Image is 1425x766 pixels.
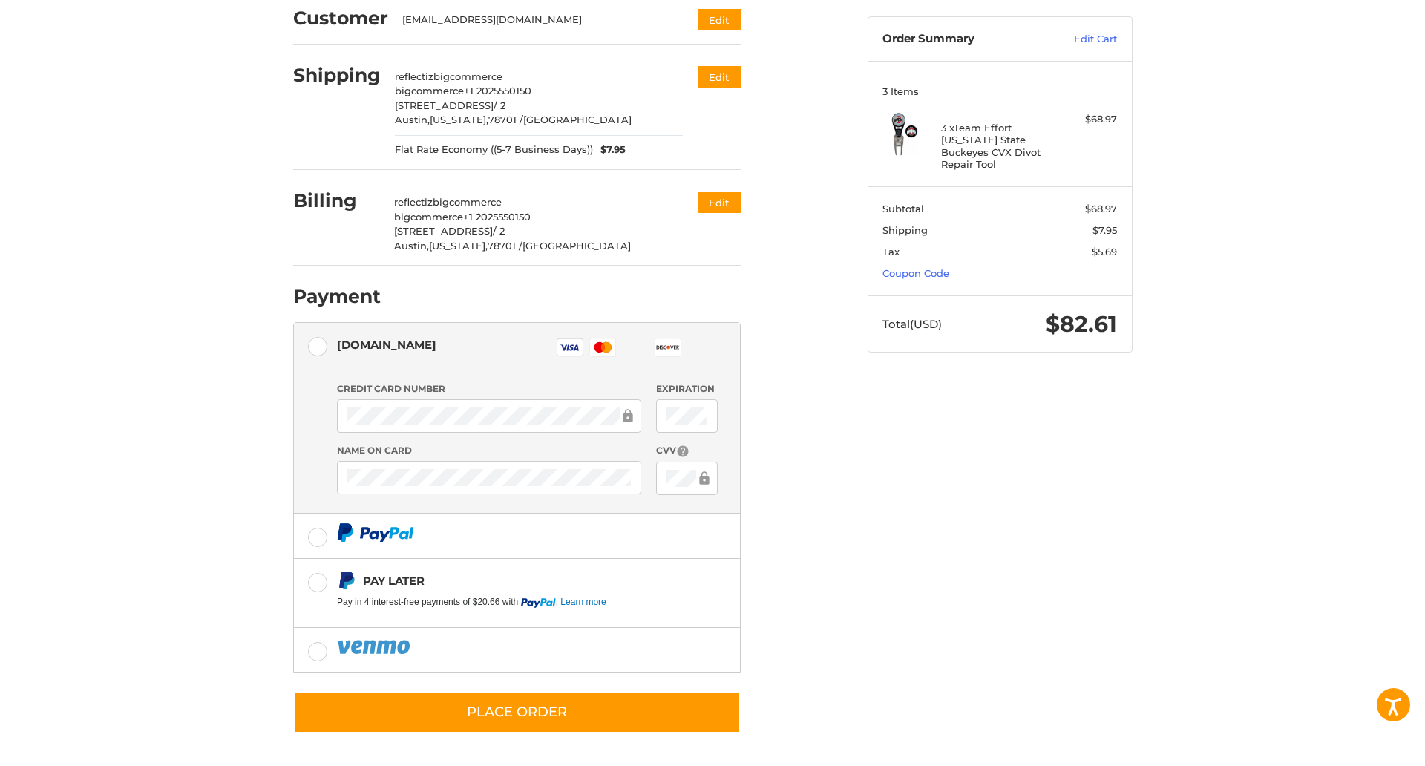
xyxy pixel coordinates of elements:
span: Flat Rate Economy ((5-7 Business Days)) [395,143,593,157]
h2: Customer [293,7,388,30]
span: 78701 / [488,240,522,252]
span: Total (USD) [882,317,942,331]
label: Name on Card [337,444,641,457]
img: PayPal icon [337,523,414,542]
span: $68.97 [1085,203,1117,215]
label: Credit Card Number [337,382,641,396]
span: [US_STATE], [429,240,488,252]
div: Pay Later [363,569,647,593]
span: bigcommerce [394,211,463,223]
span: bigcommerce [395,85,464,96]
div: [DOMAIN_NAME] [337,333,436,357]
span: $5.69 [1092,246,1117,258]
span: Shipping [882,224,928,236]
span: [US_STATE], [430,114,488,125]
button: Edit [698,9,741,30]
label: Expiration [656,382,718,396]
span: $7.95 [593,143,626,157]
img: Pay Later icon [337,572,356,590]
span: [STREET_ADDRESS] [394,225,493,237]
button: Edit [698,191,741,213]
span: Tax [882,246,900,258]
button: Place Order [293,691,741,733]
h4: 3 x Team Effort [US_STATE] State Buckeyes CVX Divot Repair Tool [941,122,1055,170]
div: [EMAIL_ADDRESS][DOMAIN_NAME] [402,13,669,27]
span: reflectiz [394,196,433,208]
label: CVV [656,444,718,458]
h3: 3 Items [882,85,1117,97]
div: $68.97 [1058,112,1117,127]
h2: Shipping [293,64,381,87]
span: [GEOGRAPHIC_DATA] [523,114,632,125]
span: Austin, [394,240,429,252]
img: PayPal icon [337,638,413,656]
span: reflectiz [395,71,433,82]
h2: Payment [293,285,381,308]
span: / 2 [493,225,505,237]
span: / 2 [494,99,505,111]
button: Edit [698,66,741,88]
h2: Billing [293,189,380,212]
span: +1 2025550150 [463,211,531,223]
span: [STREET_ADDRESS] [395,99,494,111]
h3: Order Summary [882,32,1042,47]
span: Austin, [395,114,430,125]
span: $82.61 [1046,310,1117,338]
span: Subtotal [882,203,924,215]
span: [GEOGRAPHIC_DATA] [522,240,631,252]
iframe: PayPal Message 1 [337,596,647,609]
span: $7.95 [1092,224,1117,236]
a: Coupon Code [882,267,949,279]
a: Edit Cart [1042,32,1117,47]
span: 78701 / [488,114,523,125]
span: bigcommerce [433,196,502,208]
span: +1 2025550150 [464,85,531,96]
span: bigcommerce [433,71,502,82]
